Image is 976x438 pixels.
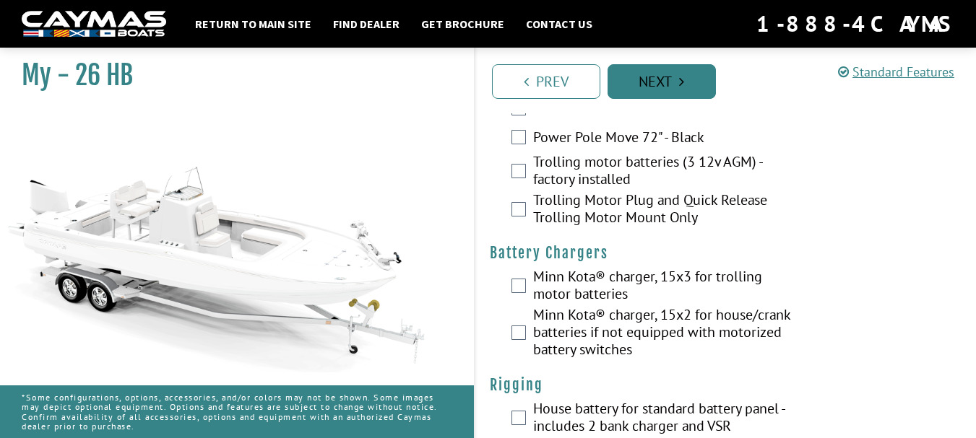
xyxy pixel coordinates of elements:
a: Next [608,64,716,99]
label: House battery for standard battery panel - includes 2 bank charger and VSR [533,400,799,438]
h4: Battery Chargers [490,244,962,262]
a: Get Brochure [414,14,511,33]
label: Minn Kota® charger, 15x3 for trolling motor batteries [533,268,799,306]
label: Power Pole Move 72" - Black [533,128,799,149]
p: *Some configurations, options, accessories, and/or colors may not be shown. Some images may depic... [22,385,452,438]
div: 1-888-4CAYMAS [756,8,954,40]
a: Find Dealer [326,14,407,33]
a: Prev [492,64,600,99]
a: Standard Features [838,63,954,80]
a: Return to main site [188,14,319,33]
img: white-logo-c9c8dbefe5ff5ceceb0f0178aa75bf4bb51f6bca0971e226c86eb53dfe498488.png [22,11,166,38]
label: Trolling Motor Plug and Quick Release Trolling Motor Mount Only [533,191,799,229]
a: Contact Us [519,14,600,33]
h4: Rigging [490,376,962,394]
label: Trolling motor batteries (3 12v AGM) - factory installed [533,153,799,191]
h1: My - 26 HB [22,59,438,92]
label: Minn Kota® charger, 15x2 for house/crank batteries if not equipped with motorized battery switches [533,306,799,362]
